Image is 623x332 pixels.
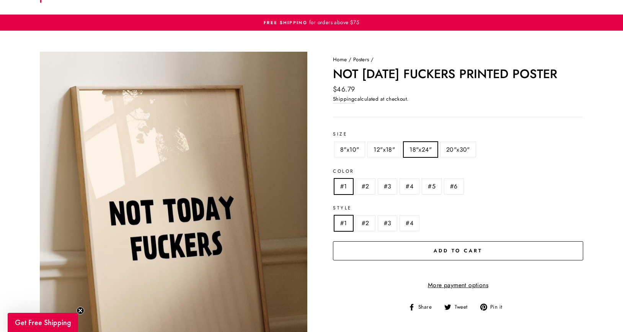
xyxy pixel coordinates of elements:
[15,317,71,327] span: Get Free Shipping
[356,179,375,194] label: #2
[333,84,355,94] span: $46.79
[334,142,365,157] label: 8"x10"
[400,216,419,231] label: #4
[8,313,78,332] div: Get Free ShippingClose teaser
[356,216,375,231] label: #2
[333,68,583,80] h1: Not [DATE] Fuckers Printed Poster
[264,20,307,26] span: FREE Shipping
[349,56,351,63] span: /
[333,95,583,104] div: calculated at checkout.
[453,303,473,311] span: Tweet
[404,142,437,157] label: 18"x24"
[444,179,463,194] label: #6
[333,131,583,138] label: Size
[333,56,347,63] a: Home
[434,247,483,254] span: Add to cart
[307,18,359,26] span: for orders above $75
[334,216,353,231] label: #1
[333,168,583,175] label: Color
[378,216,397,231] label: #3
[417,303,437,311] span: Share
[378,179,397,194] label: #3
[333,56,583,64] nav: breadcrumbs
[368,142,401,157] label: 12"x18"
[333,204,583,212] label: Style
[422,179,441,194] label: #5
[333,280,583,290] a: More payment options
[440,142,476,157] label: 20"x30"
[77,307,84,314] button: Close teaser
[333,241,583,260] button: Add to cart
[353,56,369,63] a: Posters
[333,95,354,104] a: Shipping
[371,56,373,63] span: /
[400,179,419,194] label: #4
[334,179,353,194] label: #1
[489,303,508,311] span: Pin it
